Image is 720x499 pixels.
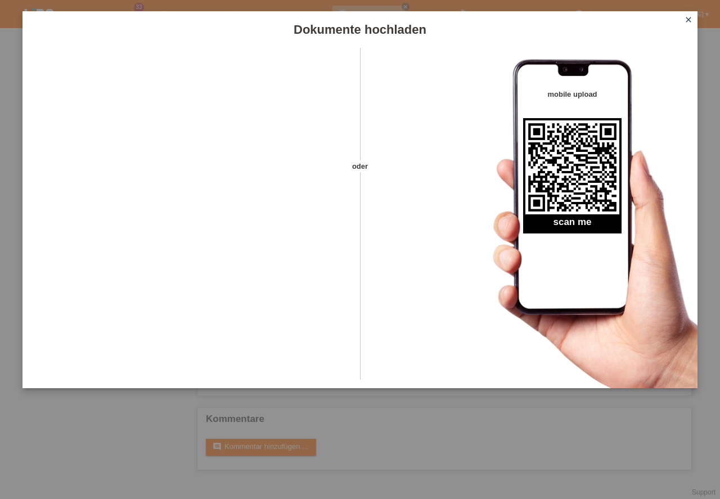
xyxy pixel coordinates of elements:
h1: Dokumente hochladen [22,23,697,37]
a: close [681,14,696,27]
i: close [684,15,693,24]
span: oder [340,160,380,172]
h4: mobile upload [523,90,622,98]
iframe: Upload [39,76,340,357]
h2: scan me [523,217,622,233]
